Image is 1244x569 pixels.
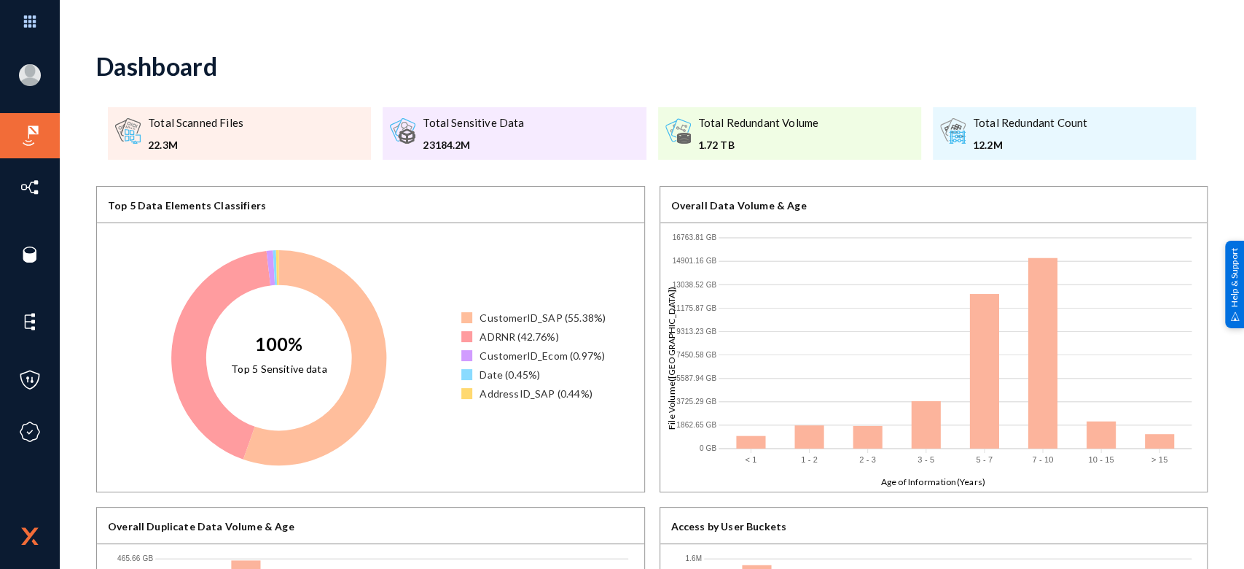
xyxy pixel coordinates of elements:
text: 1.6M [685,554,702,562]
text: 0 GB [699,444,716,452]
img: app launcher [8,6,52,37]
text: 100% [255,332,303,354]
img: blank-profile-picture.png [19,64,41,86]
div: Date (0.45%) [480,367,540,382]
text: 5 - 7 [977,455,993,464]
div: 23184.2M [423,137,524,152]
div: Help & Support [1225,241,1244,328]
div: Dashboard [96,51,217,81]
img: icon-sources.svg [19,244,41,266]
div: CustomerID_SAP (55.38%) [480,310,606,325]
text: 14901.16 GB [672,257,716,265]
img: icon-policies.svg [19,369,41,391]
div: Top 5 Data Elements Classifiers [97,187,644,223]
text: 465.66 GB [117,554,154,562]
text: File Volume([GEOGRAPHIC_DATA]) [666,286,677,430]
text: 2 - 3 [859,455,876,464]
text: > 15 [1152,455,1168,464]
text: 9313.23 GB [676,328,716,336]
text: Age of Information(Years) [881,476,986,487]
div: Overall Data Volume & Age [660,187,1208,223]
text: 7 - 10 [1033,455,1054,464]
text: 7450.58 GB [676,351,716,359]
text: 3 - 5 [918,455,934,464]
text: 1 - 2 [801,455,818,464]
text: 16763.81 GB [672,233,716,241]
text: < 1 [745,455,756,464]
text: 3725.29 GB [676,398,716,406]
img: help_support.svg [1230,311,1240,321]
div: 22.3M [148,137,243,152]
div: Access by User Buckets [660,508,1208,544]
img: icon-elements.svg [19,311,41,333]
div: Total Scanned Files [148,115,243,131]
div: Total Sensitive Data [423,115,524,131]
text: 13038.52 GB [672,280,716,288]
div: Total Redundant Count [973,115,1087,131]
img: icon-risk-sonar.svg [19,125,41,147]
text: Top 5 Sensitive data [231,363,327,375]
text: 1862.65 GB [676,421,716,429]
img: icon-compliance.svg [19,421,41,443]
text: 10 - 15 [1089,455,1115,464]
div: CustomerID_Ecom (0.97%) [480,348,605,363]
div: Overall Duplicate Data Volume & Age [97,508,644,544]
div: 12.2M [973,137,1087,152]
div: ADRNR (42.76%) [480,329,558,344]
text: 11175.87 GB [672,303,716,311]
img: icon-inventory.svg [19,177,41,198]
div: Total Redundant Volume [698,115,819,131]
text: 5587.94 GB [676,374,716,382]
div: AddressID_SAP (0.44%) [480,386,592,401]
div: 1.72 TB [698,137,819,152]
